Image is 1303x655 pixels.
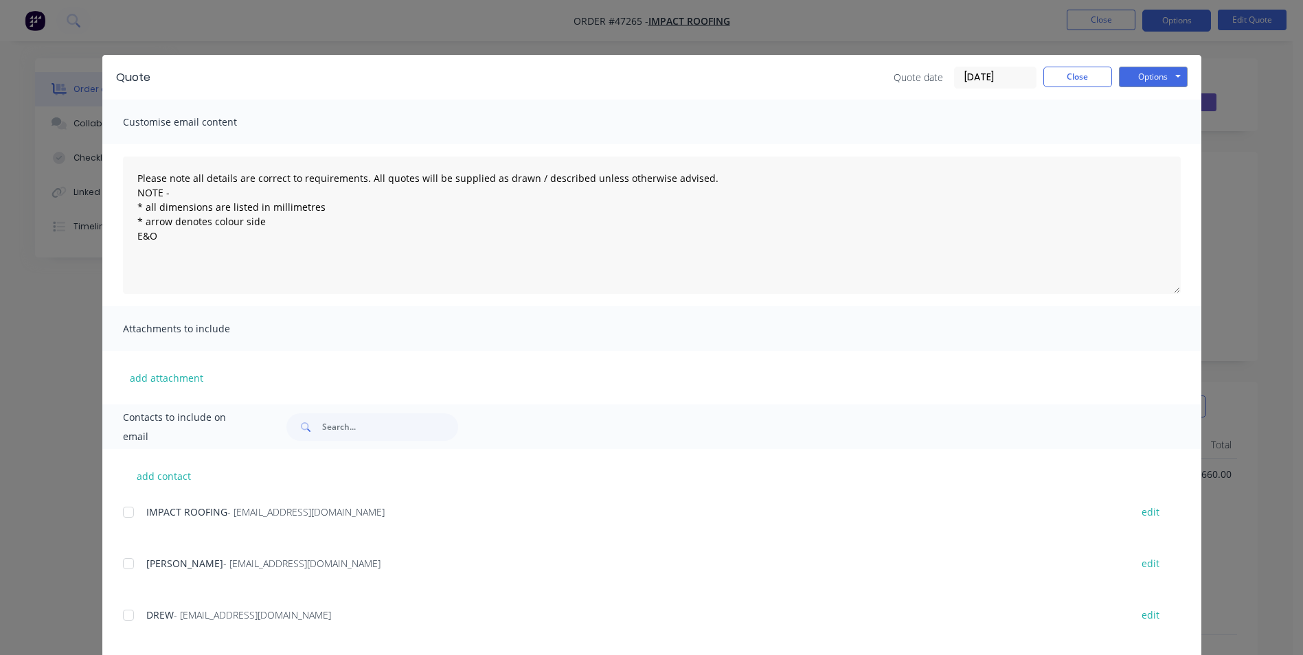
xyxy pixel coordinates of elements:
button: add attachment [123,367,210,388]
button: add contact [123,466,205,486]
span: IMPACT ROOFING [146,505,227,518]
span: Customise email content [123,113,274,132]
span: - [EMAIL_ADDRESS][DOMAIN_NAME] [227,505,385,518]
button: Close [1043,67,1112,87]
span: DREW [146,608,174,621]
span: Contacts to include on email [123,408,253,446]
span: Quote date [894,70,943,84]
button: Options [1119,67,1188,87]
span: - [EMAIL_ADDRESS][DOMAIN_NAME] [174,608,331,621]
span: - [EMAIL_ADDRESS][DOMAIN_NAME] [223,557,381,570]
button: edit [1133,503,1168,521]
span: [PERSON_NAME] [146,557,223,570]
span: Attachments to include [123,319,274,338]
input: Search... [322,413,458,441]
div: Quote [116,69,150,86]
button: edit [1133,606,1168,624]
button: edit [1133,554,1168,573]
textarea: Please note all details are correct to requirements. All quotes will be supplied as drawn / descr... [123,157,1181,294]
